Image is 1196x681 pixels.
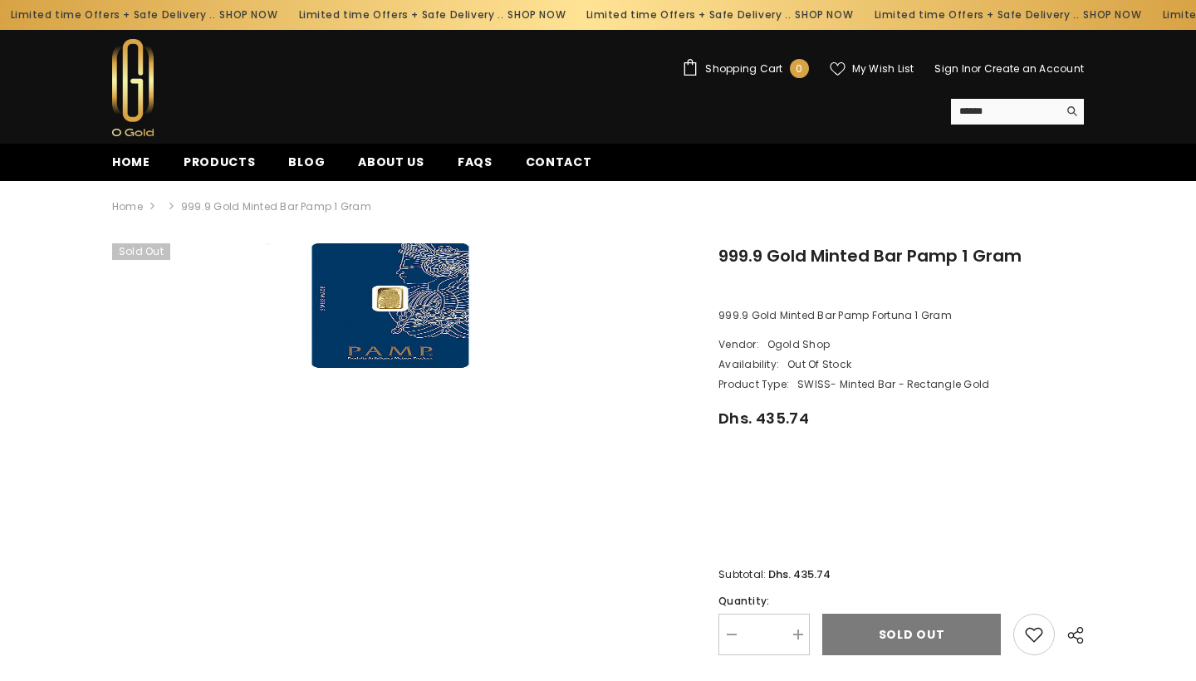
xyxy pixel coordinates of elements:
[718,408,809,429] span: Dhs. 435.74
[272,153,341,181] a: Blog
[96,153,167,181] a: Home
[167,153,272,181] a: Products
[112,39,154,136] img: Ogold Shop
[240,2,528,28] div: Limited time Offers + Safe Delivery ..
[747,6,806,24] a: SHOP NOW
[112,243,170,260] span: Sold out
[509,153,609,181] a: Contact
[112,154,150,170] span: Home
[796,60,802,78] span: 0
[1058,99,1084,124] button: Search
[951,99,1084,125] summary: Search
[718,335,759,355] span: Vendor:
[341,153,441,181] a: About us
[718,375,789,394] span: Product Type:
[984,61,1084,76] a: Create an Account
[184,154,256,170] span: Products
[112,189,1084,224] nav: breadcrumbs
[459,6,517,24] a: SHOP NOW
[172,6,230,24] a: SHOP NOW
[112,198,143,216] a: Home
[852,64,914,74] span: My Wish List
[971,61,981,76] span: or
[718,244,1022,267] span: 999.9 Gold Minted Bar Pamp 1 Gram
[526,154,592,170] span: Contact
[782,355,851,375] span: Out Of Stock
[934,61,971,76] a: Sign In
[718,567,766,581] span: Subtotal:
[718,592,810,610] label: Quantity:
[718,355,779,375] span: Availability:
[830,61,914,76] a: My Wish List
[718,306,1084,325] div: 999.9 Gold Minted Bar Pamp Fortuna 1 Gram
[705,64,782,74] span: Shopping Cart
[767,337,830,351] a: Ogold Shop
[288,154,325,170] span: Blog
[1035,6,1093,24] a: SHOP NOW
[458,154,493,170] span: FAQs
[816,2,1104,28] div: Limited time Offers + Safe Delivery ..
[358,154,424,170] span: About us
[527,2,816,28] div: Limited time Offers + Safe Delivery ..
[682,59,808,78] a: Shopping Cart
[441,153,509,181] a: FAQs
[181,198,371,216] span: 999.9 Gold Minted Bar Pamp 1 Gram
[768,566,831,582] span: Dhs. 435.74
[792,375,989,394] span: SWISS- Minted Bar - Rectangle Gold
